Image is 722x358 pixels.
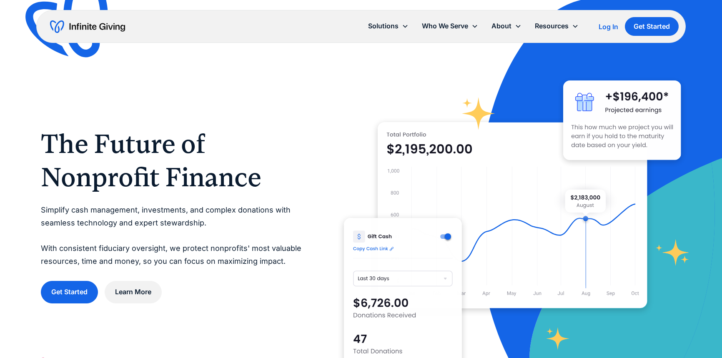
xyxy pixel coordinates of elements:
img: nonprofit donation platform [378,122,647,308]
div: Log In [599,23,618,30]
div: Who We Serve [415,17,485,35]
p: Simplify cash management, investments, and complex donations with seamless technology and expert ... [41,204,311,268]
div: Solutions [368,20,399,32]
div: Solutions [361,17,415,35]
a: Log In [599,22,618,32]
a: Get Started [41,281,98,303]
a: Learn More [105,281,162,303]
div: Resources [535,20,569,32]
div: Resources [528,17,585,35]
div: About [491,20,511,32]
img: fundraising star [656,239,689,265]
h1: The Future of Nonprofit Finance [41,127,311,194]
div: Who We Serve [422,20,468,32]
a: Get Started [625,17,679,36]
div: About [485,17,528,35]
a: home [50,20,125,33]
